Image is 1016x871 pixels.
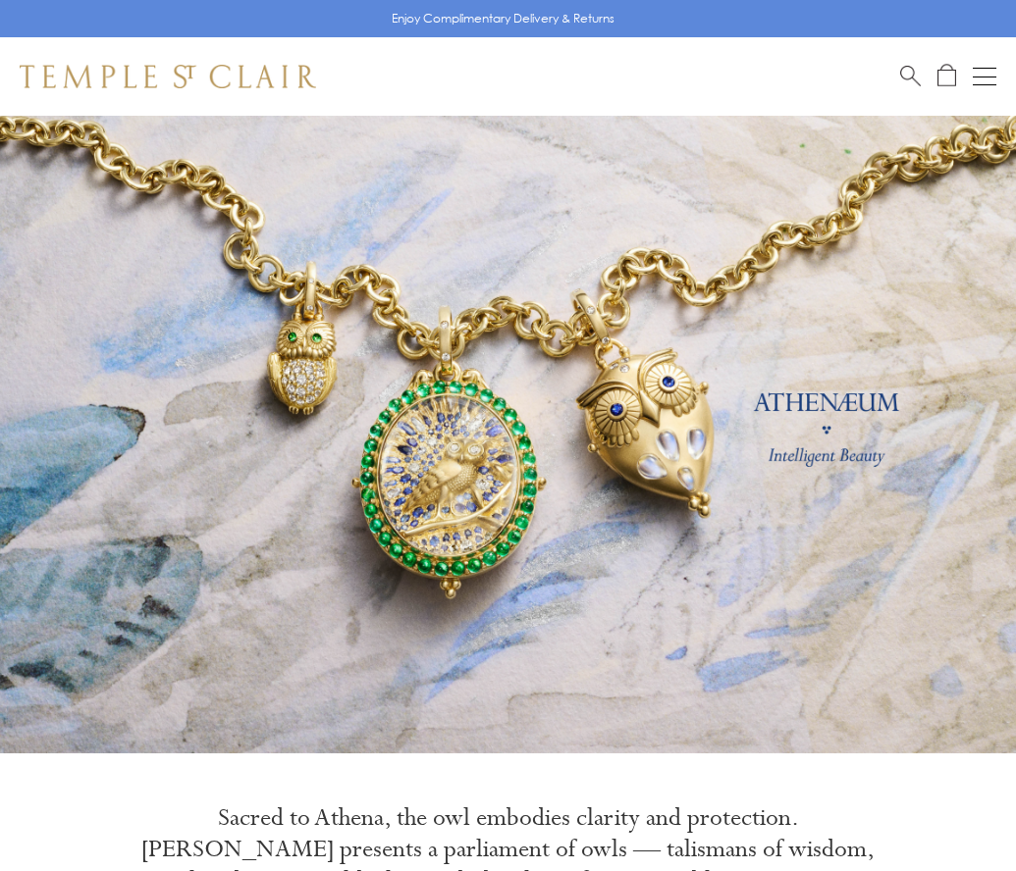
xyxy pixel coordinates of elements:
a: Search [900,64,921,88]
button: Open navigation [973,65,996,88]
img: Temple St. Clair [20,65,316,88]
p: Enjoy Complimentary Delivery & Returns [392,9,615,28]
a: Open Shopping Bag [937,64,956,88]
